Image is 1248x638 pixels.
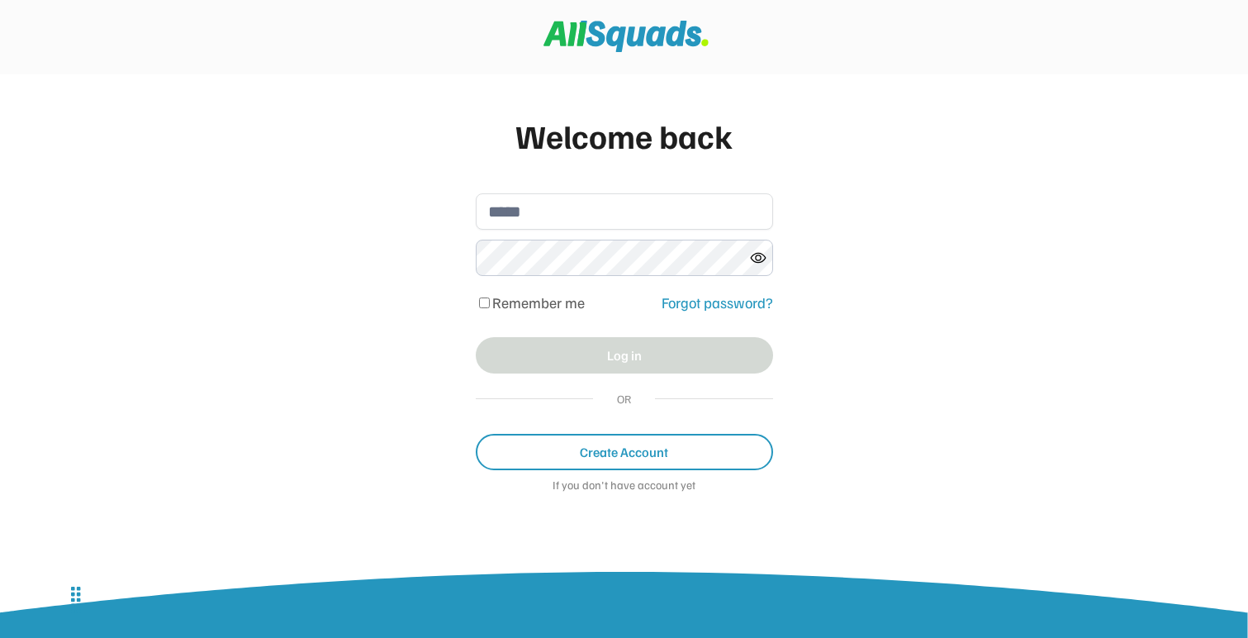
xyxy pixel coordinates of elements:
div: Welcome back [476,111,773,160]
label: Remember me [492,293,585,312]
div: If you don't have account yet [476,479,773,495]
div: OR [610,390,638,407]
img: Squad%20Logo.svg [543,21,709,52]
button: Create Account [476,434,773,470]
button: Log in [476,337,773,374]
div: Forgot password? [662,292,773,314]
